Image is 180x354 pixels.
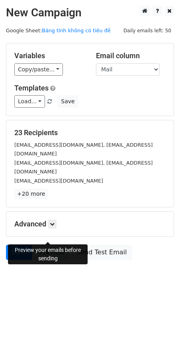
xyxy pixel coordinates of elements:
[121,28,174,33] a: Daily emails left: 50
[14,178,103,184] small: [EMAIL_ADDRESS][DOMAIN_NAME]
[140,316,180,354] iframe: Chat Widget
[6,6,174,20] h2: New Campaign
[6,245,32,260] a: Send
[121,26,174,35] span: Daily emails left: 50
[140,316,180,354] div: Tiện ích trò chuyện
[96,51,166,60] h5: Email column
[14,51,84,60] h5: Variables
[6,28,111,33] small: Google Sheet:
[14,142,153,157] small: [EMAIL_ADDRESS][DOMAIN_NAME], [EMAIL_ADDRESS][DOMAIN_NAME]
[14,128,166,137] h5: 23 Recipients
[14,160,153,175] small: [EMAIL_ADDRESS][DOMAIN_NAME], [EMAIL_ADDRESS][DOMAIN_NAME]
[14,84,49,92] a: Templates
[42,28,110,33] a: Bảng tính không có tiêu đề
[14,63,63,76] a: Copy/paste...
[14,220,166,228] h5: Advanced
[14,95,45,108] a: Load...
[14,189,48,199] a: +20 more
[8,244,88,264] div: Preview your emails before sending
[71,245,132,260] a: Send Test Email
[57,95,78,108] button: Save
